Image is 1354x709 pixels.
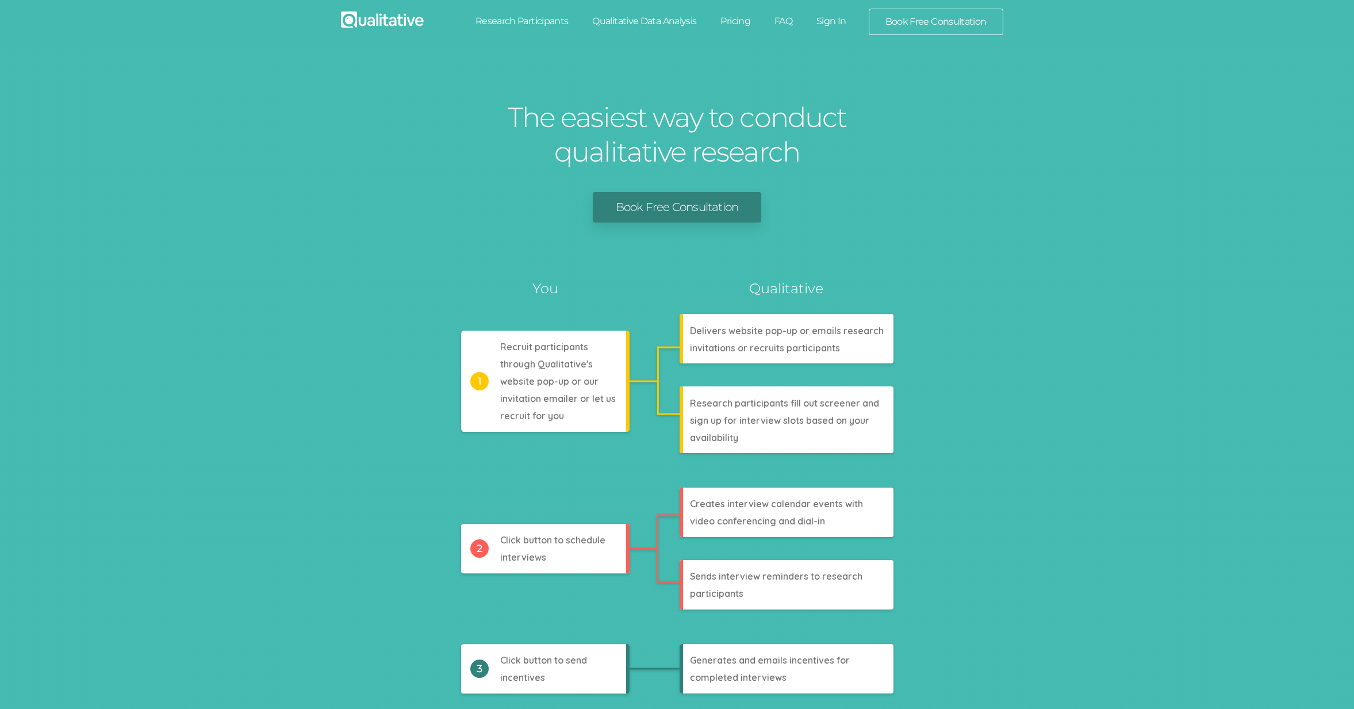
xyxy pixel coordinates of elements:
h1: The easiest way to conduct qualitative research [505,100,850,169]
tspan: video conferencing and dial-in [690,515,825,527]
tspan: Qualitative [749,280,823,297]
tspan: through Qualitative's [500,358,593,370]
tspan: participants [690,588,743,599]
a: Book Free Consultation [869,9,1003,35]
img: Qualitative [341,12,424,28]
a: Pricing [708,9,762,34]
a: Research Participants [463,9,581,34]
tspan: interviews [500,551,546,563]
tspan: 2 [476,542,482,555]
tspan: Click button to send [500,654,587,666]
tspan: website pop-up or our [500,375,599,387]
iframe: Chat Widget [1297,654,1354,709]
tspan: invitations or recruits participants [690,342,840,354]
tspan: 1 [477,375,481,388]
tspan: sign up for interview slots based on your [690,415,869,426]
a: FAQ [762,9,804,34]
tspan: incentives [500,672,545,683]
tspan: Research participants fill out screener and [690,397,879,409]
a: Qualitative Data Analysis [580,9,708,34]
tspan: invitation emailer or let us [500,393,616,404]
tspan: Delivers website pop-up or emails research [690,325,884,336]
tspan: Click button to schedule [500,534,605,546]
a: Book Free Consultation [593,192,761,223]
tspan: Creates interview calendar events with [690,498,863,509]
tspan: recruit for you [500,410,564,421]
tspan: 3 [476,662,482,675]
tspan: You [532,280,558,297]
tspan: completed interviews [690,672,787,683]
tspan: Generates and emails incentives for [690,654,850,666]
tspan: availability [690,432,738,443]
tspan: Recruit participants [500,341,588,352]
tspan: Sends interview reminders to research [690,570,862,582]
a: Sign In [804,9,858,34]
